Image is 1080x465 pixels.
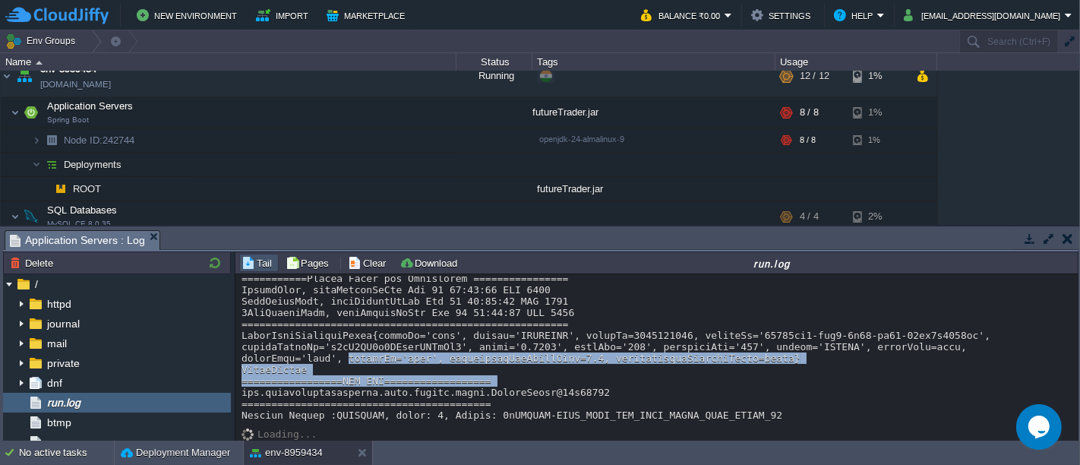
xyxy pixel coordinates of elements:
a: btmp [44,416,74,429]
img: AMDAwAAAACH5BAEAAAAALAAAAAABAAEAAAICRAEAOw== [41,177,50,201]
a: run.log [44,396,83,410]
span: 242744 [62,134,137,147]
button: Env Groups [5,30,81,52]
a: private [44,356,82,370]
div: 1% [853,55,902,96]
a: journal [44,317,82,331]
div: No active tasks [19,441,114,465]
div: Usage [776,53,936,71]
span: openjdk-24-almalinux-9 [539,134,624,144]
span: Node ID: [64,134,103,146]
div: 8 / 8 [800,128,816,152]
img: AMDAwAAAACH5BAEAAAAALAAAAAABAAEAAAICRAEAOw== [1,55,13,96]
button: Import [256,6,313,24]
span: Application Servers : Log [10,231,145,250]
div: futureTrader.jar [532,97,775,128]
div: Status [457,53,532,71]
img: AMDAwAAAACH5BAEAAAAALAAAAAABAAEAAAICRAEAOw== [21,97,42,128]
button: Help [834,6,877,24]
a: httpd [44,297,74,311]
img: AMDAwAAAACH5BAEAAAAALAAAAAABAAEAAAICRAEAOw== [32,128,41,152]
button: Tail [242,256,276,270]
span: Spring Boot [47,115,89,125]
span: MySQL CE 8.0.35 [47,220,111,229]
button: Clear [348,256,390,270]
img: AMDAwAAAACH5BAEAAAAALAAAAAABAAEAAAICRAEAOw== [36,61,43,65]
button: [EMAIL_ADDRESS][DOMAIN_NAME] [904,6,1065,24]
img: AMDAwAAAACH5BAEAAAAALAAAAAABAAEAAAICRAEAOw== [14,55,35,96]
div: 4 / 4 [800,201,819,232]
img: AMDAwAAAACH5BAEAAAAALAAAAAABAAEAAAICRAEAOw== [242,429,257,441]
button: Deployment Manager [121,445,230,460]
img: AMDAwAAAACH5BAEAAAAALAAAAAABAAEAAAICRAEAOw== [11,201,20,232]
div: 8 / 8 [800,97,819,128]
div: futureTrader.jar [532,177,775,201]
img: AMDAwAAAACH5BAEAAAAALAAAAAABAAEAAAICRAEAOw== [11,97,20,128]
div: Tags [533,53,775,71]
div: run.log [468,257,1076,270]
img: AMDAwAAAACH5BAEAAAAALAAAAAABAAEAAAICRAEAOw== [41,153,62,176]
button: Download [399,256,462,270]
button: Settings [751,6,815,24]
img: AMDAwAAAACH5BAEAAAAALAAAAAABAAEAAAICRAEAOw== [32,153,41,176]
button: Pages [286,256,333,270]
a: ROOT [71,182,103,195]
span: Application Servers [46,100,135,112]
img: AMDAwAAAACH5BAEAAAAALAAAAAABAAEAAAICRAEAOw== [21,201,42,232]
a: [DOMAIN_NAME] [40,77,111,92]
a: Application ServersSpring Boot [46,100,135,112]
div: 1% [853,97,902,128]
div: 2% [853,201,902,232]
a: / [32,277,40,291]
button: env-8959434 [250,445,323,460]
a: mail [44,337,69,350]
a: cron [44,435,71,449]
div: 1% [853,128,902,152]
span: SQL Databases [46,204,119,217]
button: Marketplace [327,6,409,24]
button: New Environment [137,6,242,24]
a: SQL DatabasesMySQL CE 8.0.35 [46,204,119,216]
button: Balance ₹0.00 [641,6,725,24]
iframe: chat widget [1016,404,1065,450]
div: Loading... [257,429,317,440]
div: Running [456,55,532,96]
img: AMDAwAAAACH5BAEAAAAALAAAAAABAAEAAAICRAEAOw== [50,177,71,201]
img: CloudJiffy [5,6,109,25]
img: AMDAwAAAACH5BAEAAAAALAAAAAABAAEAAAICRAEAOw== [41,128,62,152]
a: Node ID:242744 [62,134,137,147]
a: dnf [44,376,65,390]
div: Name [2,53,456,71]
button: Delete [10,256,58,270]
a: Deployments [62,158,124,171]
div: 12 / 12 [800,55,829,96]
